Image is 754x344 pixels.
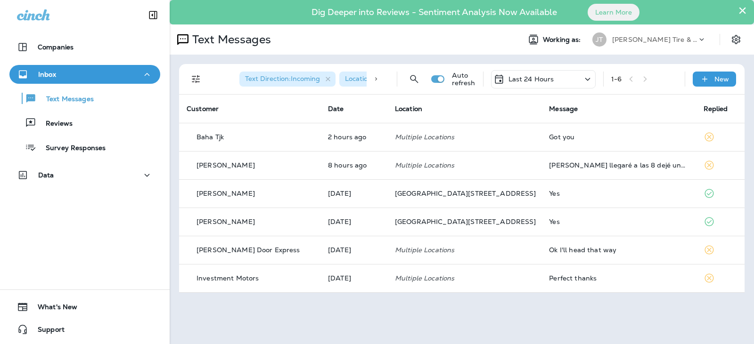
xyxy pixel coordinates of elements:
p: Data [38,171,54,179]
span: Text Direction : Incoming [245,74,320,83]
p: Dig Deeper into Reviews - Sentiment Analysis Now Available [284,11,584,14]
p: [PERSON_NAME] [197,161,255,169]
p: Multiple Locations [395,133,534,141]
p: Text Messages [37,95,94,104]
button: Inbox [9,65,160,84]
p: Text Messages [188,32,271,47]
p: Inbox [38,71,56,78]
p: [PERSON_NAME] [197,190,255,197]
p: Sep 23, 2025 09:20 AM [328,218,380,225]
div: Got you [549,133,688,141]
p: Sep 23, 2025 07:37 AM [328,246,380,254]
span: Location : [GEOGRAPHIC_DATA][STREET_ADDRESS] [345,74,513,83]
p: Baha Tjk [197,133,224,141]
button: What's New [9,297,160,316]
p: Companies [38,43,74,51]
p: Reviews [36,120,73,128]
span: Customer [187,104,219,113]
span: Message [549,104,578,113]
p: New [714,75,729,83]
button: Collapse Sidebar [140,6,166,24]
span: [GEOGRAPHIC_DATA][STREET_ADDRESS] [395,217,536,226]
div: Yes [549,218,688,225]
span: Support [28,326,65,337]
button: Companies [9,38,160,56]
p: Multiple Locations [395,274,534,282]
button: Reviews [9,113,160,133]
p: [PERSON_NAME] Door Express [197,246,300,254]
button: Survey Responses [9,137,160,157]
button: Filters [187,70,205,88]
p: Sep 24, 2025 06:54 AM [328,161,380,169]
p: Last 24 Hours [508,75,554,83]
span: What's New [28,303,77,314]
div: Location:[GEOGRAPHIC_DATA][STREET_ADDRESS] [339,72,509,87]
p: [PERSON_NAME] Tire & Auto [612,36,697,43]
p: Survey Responses [36,144,106,153]
button: Search Messages [405,70,424,88]
button: Support [9,320,160,339]
button: Data [9,166,160,184]
div: Text Direction:Incoming [239,72,336,87]
span: Location [395,104,422,113]
button: Close [738,3,747,18]
div: Yes [549,190,688,197]
p: Multiple Locations [395,161,534,169]
p: Sep 22, 2025 04:01 PM [328,274,380,282]
p: Auto refresh [452,72,475,87]
span: Date [328,104,344,113]
div: Ok I'll head that way [549,246,688,254]
span: [GEOGRAPHIC_DATA][STREET_ADDRESS] [395,189,536,198]
div: Hola llegaré a las 8 dejé una luz prendida de mi carro y se me descargó la batería esperaré que m... [549,161,688,169]
span: Working as: [543,36,583,44]
button: Text Messages [9,88,160,108]
button: Learn More [588,4,639,21]
p: Multiple Locations [395,246,534,254]
p: Sep 23, 2025 01:01 PM [328,190,380,197]
p: [PERSON_NAME] [197,218,255,225]
p: Sep 24, 2025 01:24 PM [328,133,380,141]
div: JT [592,32,606,47]
div: Perfect thanks [549,274,688,282]
button: Settings [728,31,745,48]
span: Replied [704,104,728,113]
p: Investment Motors [197,274,259,282]
div: 1 - 6 [611,75,622,83]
